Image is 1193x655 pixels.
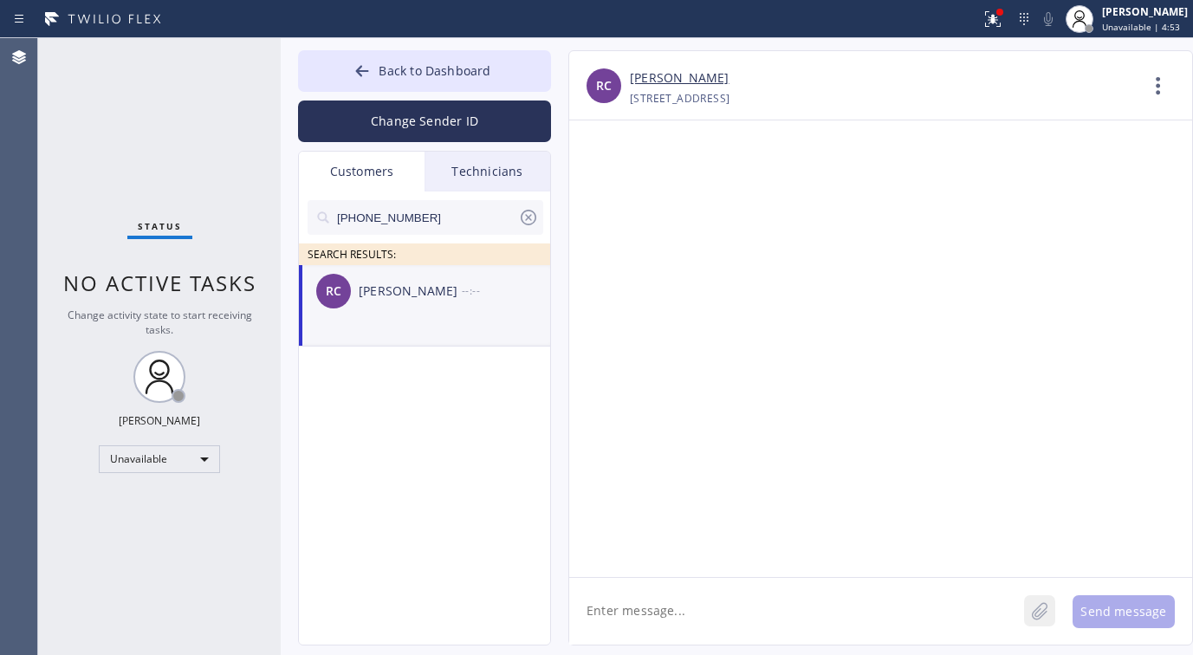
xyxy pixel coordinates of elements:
span: No active tasks [63,269,256,297]
button: Send message [1073,595,1175,628]
div: Customers [299,152,425,191]
span: RC [596,76,612,96]
div: [PERSON_NAME] [119,413,200,428]
span: Back to Dashboard [379,62,490,79]
button: Mute [1036,7,1060,31]
button: Back to Dashboard [298,50,551,92]
button: Change Sender ID [298,101,551,142]
span: RC [326,282,341,302]
div: Unavailable [99,445,220,473]
span: Unavailable | 4:53 [1102,21,1180,33]
div: --:-- [462,281,552,301]
a: [PERSON_NAME] [630,68,729,88]
input: Search [335,200,518,235]
div: Technicians [425,152,550,191]
div: [PERSON_NAME] [359,282,462,302]
div: [STREET_ADDRESS] [630,88,729,108]
span: Status [138,220,182,232]
span: SEARCH RESULTS: [308,247,396,262]
div: [PERSON_NAME] [1102,4,1188,19]
span: Change activity state to start receiving tasks. [68,308,252,337]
